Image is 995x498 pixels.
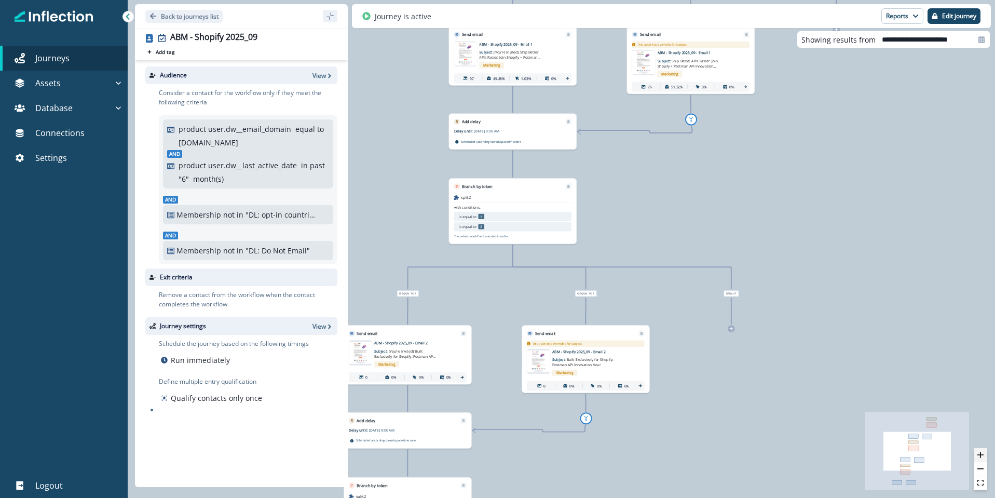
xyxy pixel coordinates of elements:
div: add-gotoremove-goto-linkremove-goto [660,114,722,126]
div: Add delayRemoveDelay until:[DATE] 9:00 AMScheduled according toworkspacetimezone [344,412,472,449]
p: 0% [551,76,556,81]
p: Branch by token [357,482,388,489]
button: add-goto [685,114,697,126]
p: 0% [391,375,397,380]
p: ABM - Shopify 2025_09 - Email 1 [480,42,560,47]
span: Default [724,290,739,297]
span: Ship Better APIs Faster: Join Shopify + Postman API Innovation Hour - Virtual [658,58,718,73]
span: is equal to 1 [397,290,419,297]
p: "DL: Do Not Email" [246,245,316,256]
p: 1.03% [522,76,531,81]
span: And [167,150,182,158]
p: Send email [640,32,661,38]
p: is equal to [459,224,476,230]
p: Add tag [156,49,174,55]
p: month(s) [193,173,224,184]
p: Delay until: [454,129,474,134]
p: " 6 " [179,173,189,184]
p: [DATE] 9:00 AM [369,428,431,433]
p: Schedule the journey based on the following timings [159,339,309,348]
p: 76 [648,84,652,89]
p: not in [223,209,243,220]
g: Edge from d5acbca1-4c61-41b7-9bda-e6c3043d0364 to node-edge-labelbf18a958-b049-42a9-be3f-141342a6... [408,245,513,289]
p: Add delay [357,418,376,424]
p: Subject: [480,47,542,60]
p: This asset has overrides for Subject [637,43,687,47]
button: View [312,322,333,331]
p: Membership [176,209,221,220]
p: Define multiple entry qualification [159,377,264,386]
p: Audience [160,71,187,80]
p: Send email [462,32,483,38]
g: Edge from d5acbca1-4c61-41b7-9bda-e6c3043d0364 to node-edge-labeld4e73e36-ad0c-4927-82c1-e4f44feb... [513,245,731,289]
p: [DOMAIN_NAME] [179,137,238,148]
img: Inflection [15,9,94,24]
p: Scheduled according to workspace timezone [356,438,416,443]
div: Branch by tokenRemovesplit2with conditions:is equal to 1is equal to 2The values would be evaluate... [449,178,577,244]
p: product user.dw__last_active_date [179,160,297,171]
p: ABM - Shopify 2025_09 - Email 2 [552,349,632,354]
button: Reports [881,8,923,24]
p: Logout [35,479,63,492]
span: Marketing [374,361,399,367]
p: Delay until: [349,428,369,433]
p: Run immediately [171,355,230,366]
div: Send emailRemoveemail asset unavailableABM - Shopify 2025_09 - Email 1Subject: [You’re Invited] S... [449,26,577,86]
p: View [312,71,326,80]
button: Edit journey [928,8,980,24]
p: [DATE] 9:00 AM [474,129,536,134]
p: This asset has overrides for Subject [533,341,582,346]
span: is equal to 2 [575,290,597,297]
span: And [163,196,178,204]
button: Add tag [145,48,176,56]
p: Subject: [374,346,437,359]
p: with conditions: [454,205,481,210]
span: Marketing [480,62,505,69]
p: Remove a contact from the workflow when the contact completes the workflow [159,290,337,309]
p: in past [301,160,325,171]
span: Marketing [658,71,683,77]
p: 2 [479,224,485,230]
p: 0 [544,383,546,388]
p: split2 [461,194,471,200]
div: is equal to 1 [360,290,456,297]
img: email asset unavailable [632,51,656,74]
p: Subject: [658,55,720,69]
p: Consider a contact for the workflow only if they meet the following criteria [159,88,337,107]
p: 0% [446,375,452,380]
div: ABM - Shopify 2025_09 [170,32,257,44]
p: not in [223,245,243,256]
p: Journey settings [160,321,206,331]
p: The values would be evaluated in order. [454,234,509,239]
p: ABM - Shopify 2025_09 - Email 2 [374,341,454,346]
button: Go back [145,10,223,23]
img: email asset unavailable [349,342,372,364]
p: Edit journey [942,12,976,20]
p: equal to [295,124,324,134]
img: email asset unavailable [527,351,550,372]
button: View [312,71,333,80]
p: 0 [366,375,368,380]
p: Add delay [462,119,481,125]
p: product user.dw__email_domain [179,124,291,134]
p: "DL: opt-in countries + country = blank" [246,209,316,220]
p: Connections [35,127,85,139]
p: Database [35,102,73,114]
p: 97 [470,76,474,81]
button: fit view [974,476,987,490]
div: Default [684,290,779,297]
p: Branch by token [462,183,493,190]
p: 1 [479,214,485,219]
p: 49.48% [493,76,505,81]
p: 0% [569,383,575,388]
p: 0% [419,375,424,380]
p: 51.32% [671,84,683,89]
p: Subject: [552,354,615,368]
p: Back to journeys list [161,12,219,21]
p: Scheduled according to workspace timezone [461,139,521,144]
span: [You’re Invited] Built Exclusively for Shopify: Postman API Innovation Hour [374,349,436,364]
div: Send emailRemoveemail asset unavailableABM - Shopify 2025_09 - Email 2Subject: [You’re Invited] B... [344,325,472,384]
p: Assets [35,77,61,89]
button: add-goto [580,412,592,424]
p: ABM - Shopify 2025_09 - Email 1 [658,50,738,55]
